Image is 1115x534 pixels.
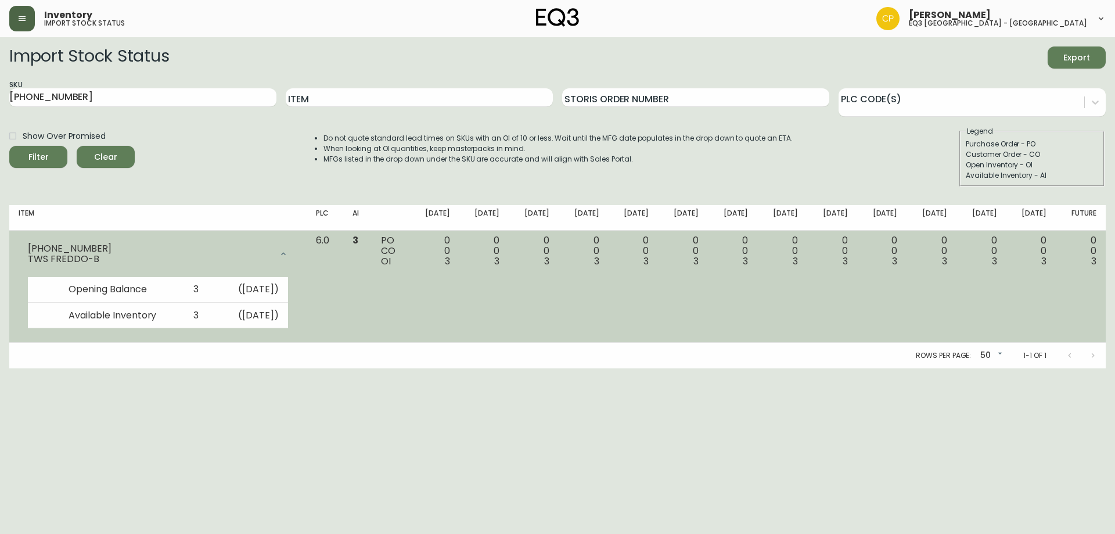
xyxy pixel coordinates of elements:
span: Inventory [44,10,92,20]
button: Export [1048,46,1106,69]
div: 0 0 [817,235,848,267]
td: 3 [175,303,208,328]
th: [DATE] [509,205,559,231]
span: Show Over Promised [23,130,106,142]
p: Rows per page: [916,350,971,361]
div: 0 0 [866,235,898,267]
span: 3 [445,255,450,268]
div: 0 0 [568,235,599,267]
span: 3 [843,255,848,268]
span: 3 [743,255,748,268]
h5: import stock status [44,20,125,27]
td: ( [DATE] ) [208,303,288,328]
th: [DATE] [1006,205,1056,231]
th: Item [9,205,307,231]
h2: Import Stock Status [9,46,169,69]
span: 3 [892,255,897,268]
div: 0 0 [717,235,749,267]
div: [PHONE_NUMBER] [28,243,272,254]
span: 3 [353,234,358,247]
th: [DATE] [459,205,509,231]
th: [DATE] [907,205,956,231]
div: 50 [976,346,1005,365]
span: 3 [594,255,599,268]
th: PLC [307,205,343,231]
span: 3 [494,255,499,268]
div: Available Inventory - AI [966,170,1098,181]
span: 3 [942,255,947,268]
th: [DATE] [409,205,459,231]
li: Do not quote standard lead times on SKUs with an OI of 10 or less. Wait until the MFG date popula... [323,133,793,144]
span: Clear [86,150,125,164]
td: ( [DATE] ) [208,277,288,303]
span: 3 [992,255,997,268]
img: logo [536,8,579,27]
div: Open Inventory - OI [966,160,1098,170]
td: 6.0 [307,231,343,343]
div: 0 0 [419,235,450,267]
td: Opening Balance [59,277,175,303]
td: 3 [175,277,208,303]
div: 0 0 [767,235,798,267]
li: When looking at OI quantities, keep masterpacks in mind. [323,144,793,154]
h5: eq3 [GEOGRAPHIC_DATA] - [GEOGRAPHIC_DATA] [909,20,1087,27]
p: 1-1 of 1 [1023,350,1046,361]
th: [DATE] [956,205,1006,231]
div: 0 0 [469,235,500,267]
th: [DATE] [708,205,758,231]
div: [PHONE_NUMBER]TWS FREDDO-B [19,235,297,273]
th: AI [343,205,372,231]
span: 3 [1041,255,1046,268]
th: [DATE] [857,205,907,231]
th: Future [1056,205,1106,231]
div: 0 0 [966,235,997,267]
img: 6aeca34137a4ce1440782ad85f87d82f [876,7,900,30]
div: 0 0 [617,235,649,267]
span: 3 [544,255,549,268]
div: 0 0 [518,235,549,267]
div: 0 0 [667,235,699,267]
span: 3 [693,255,699,268]
th: [DATE] [807,205,857,231]
div: 0 0 [1065,235,1096,267]
div: PO CO [381,235,400,267]
button: Clear [77,146,135,168]
span: 3 [643,255,649,268]
div: Customer Order - CO [966,149,1098,160]
td: Available Inventory [59,303,175,328]
th: [DATE] [658,205,708,231]
th: [DATE] [559,205,609,231]
legend: Legend [966,126,994,137]
div: 0 0 [916,235,947,267]
span: OI [381,255,391,268]
th: [DATE] [757,205,807,231]
span: 3 [793,255,798,268]
div: TWS FREDDO-B [28,254,272,264]
span: 3 [1091,255,1096,268]
div: Purchase Order - PO [966,139,1098,149]
button: Filter [9,146,67,168]
li: MFGs listed in the drop down under the SKU are accurate and will align with Sales Portal. [323,154,793,164]
th: [DATE] [608,205,658,231]
span: [PERSON_NAME] [909,10,991,20]
div: 0 0 [1016,235,1047,267]
span: Export [1057,51,1096,65]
